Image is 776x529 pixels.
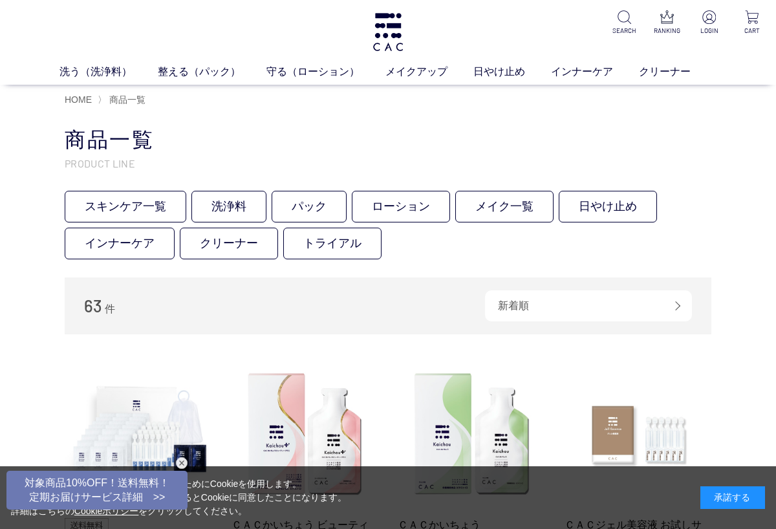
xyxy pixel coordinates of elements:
[98,94,149,106] li: 〉
[65,228,175,259] a: インナーケア
[551,64,639,80] a: インナーケア
[455,191,554,222] a: メイク一覧
[559,191,657,222] a: 日やけ止め
[738,10,766,36] a: CART
[610,10,638,36] a: SEARCH
[65,157,711,170] p: PRODUCT LINE
[180,228,278,259] a: クリーナー
[65,126,711,154] h1: 商品一覧
[610,26,638,36] p: SEARCH
[371,13,405,51] img: logo
[696,26,723,36] p: LOGIN
[696,10,723,36] a: LOGIN
[65,360,212,508] img: ＣＡＣトライアルセット
[565,360,712,508] img: ＣＡＣジェル美容液 お試しサイズ（１袋）
[59,64,158,80] a: 洗う（洗浄料）
[65,191,186,222] a: スキンケア一覧
[65,94,92,105] a: HOME
[232,360,379,508] img: ＣＡＣかいちょう ビューティープラス
[700,486,765,509] div: 承諾する
[107,94,145,105] a: 商品一覧
[473,64,551,80] a: 日やけ止め
[109,94,145,105] span: 商品一覧
[266,64,385,80] a: 守る（ローション）
[385,64,473,80] a: メイクアップ
[398,360,545,508] img: ＣＡＣかいちょう
[283,228,382,259] a: トライアル
[84,296,102,316] span: 63
[653,26,680,36] p: RANKING
[158,64,266,80] a: 整える（パック）
[653,10,680,36] a: RANKING
[352,191,450,222] a: ローション
[105,303,115,314] span: 件
[272,191,347,222] a: パック
[485,290,692,321] div: 新着順
[738,26,766,36] p: CART
[639,64,717,80] a: クリーナー
[191,191,266,222] a: 洗浄料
